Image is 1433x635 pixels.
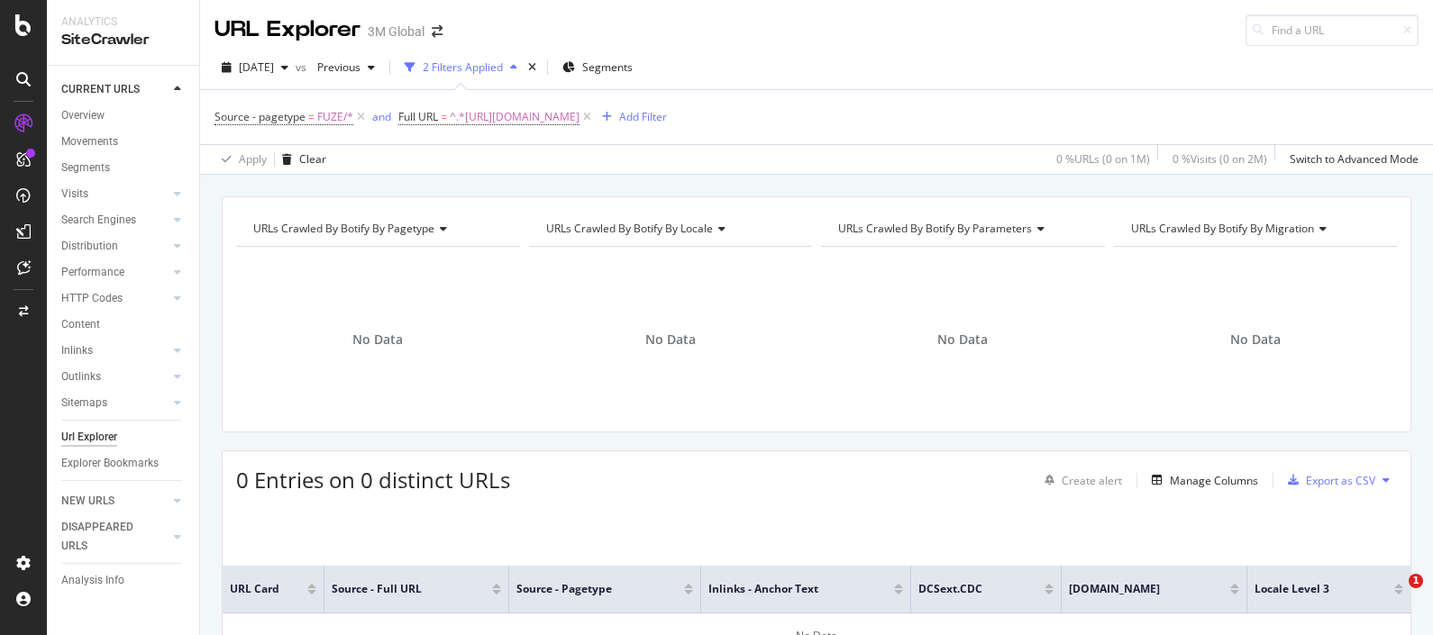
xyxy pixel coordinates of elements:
[937,331,988,349] span: No Data
[61,571,124,590] div: Analysis Info
[253,221,434,236] span: URLs Crawled By Botify By pagetype
[708,581,867,597] span: Inlinks - Anchor Text
[838,221,1032,236] span: URLs Crawled By Botify By parameters
[450,104,580,130] span: ^.*[URL][DOMAIN_NAME]
[214,14,361,45] div: URL Explorer
[1145,469,1258,491] button: Manage Columns
[61,80,169,99] a: CURRENT URLS
[61,341,169,360] a: Inlinks
[61,394,169,413] a: Sitemaps
[61,518,169,556] a: DISAPPEARED URLS
[61,211,136,230] div: Search Engines
[332,581,465,597] span: Source - Full URL
[1037,466,1122,494] button: Create alert
[555,53,640,82] button: Segments
[250,214,504,243] h4: URLs Crawled By Botify By pagetype
[61,315,100,334] div: Content
[61,341,93,360] div: Inlinks
[397,53,525,82] button: 2 Filters Applied
[372,108,391,125] button: and
[61,185,88,204] div: Visits
[368,23,424,41] div: 3M Global
[61,14,185,30] div: Analytics
[61,185,169,204] a: Visits
[61,80,140,99] div: CURRENT URLS
[1255,581,1367,597] span: locale Level 3
[1131,221,1314,236] span: URLs Crawled By Botify By migration
[61,106,105,125] div: Overview
[296,59,310,75] span: vs
[61,367,169,386] a: Outlinks
[1282,145,1419,174] button: Switch to Advanced Mode
[61,159,187,177] a: Segments
[595,106,667,128] button: Add Filter
[1281,466,1375,494] button: Export as CSV
[1230,331,1281,349] span: No Data
[299,151,326,167] div: Clear
[441,109,447,124] span: =
[1306,473,1375,488] div: Export as CSV
[317,104,353,130] span: FUZE/*
[61,394,107,413] div: Sitemaps
[1056,151,1150,167] div: 0 % URLs ( 0 on 1M )
[61,263,169,282] a: Performance
[352,331,403,349] span: No Data
[214,109,306,124] span: Source - pagetype
[525,59,540,77] div: times
[61,289,123,308] div: HTTP Codes
[61,237,169,256] a: Distribution
[61,132,187,151] a: Movements
[61,211,169,230] a: Search Engines
[61,367,101,386] div: Outlinks
[61,159,110,177] div: Segments
[230,581,303,597] span: URL Card
[61,428,117,447] div: Url Explorer
[308,109,315,124] span: =
[61,492,169,511] a: NEW URLS
[582,59,633,75] span: Segments
[239,59,274,75] span: 2025 Aug. 24th
[61,492,114,511] div: NEW URLS
[835,214,1089,243] h4: URLs Crawled By Botify By parameters
[214,145,267,174] button: Apply
[61,428,187,447] a: Url Explorer
[1290,151,1419,167] div: Switch to Advanced Mode
[619,109,667,124] div: Add Filter
[310,59,361,75] span: Previous
[432,25,443,38] div: arrow-right-arrow-left
[61,106,187,125] a: Overview
[275,145,326,174] button: Clear
[1372,574,1415,617] iframe: Intercom live chat
[398,109,438,124] span: Full URL
[236,465,510,494] span: 0 Entries on 0 distinct URLs
[1170,473,1258,488] div: Manage Columns
[310,53,382,82] button: Previous
[61,289,169,308] a: HTTP Codes
[214,53,296,82] button: [DATE]
[61,315,187,334] a: Content
[61,237,118,256] div: Distribution
[918,581,1018,597] span: DCSext.CDC
[1127,214,1382,243] h4: URLs Crawled By Botify By migration
[372,109,391,124] div: and
[61,518,152,556] div: DISAPPEARED URLS
[423,59,503,75] div: 2 Filters Applied
[61,132,118,151] div: Movements
[645,331,696,349] span: No Data
[61,263,124,282] div: Performance
[1173,151,1267,167] div: 0 % Visits ( 0 on 2M )
[1069,581,1203,597] span: [DOMAIN_NAME]
[61,454,159,473] div: Explorer Bookmarks
[1409,574,1423,588] span: 1
[516,581,656,597] span: Source - pagetype
[61,571,187,590] a: Analysis Info
[1062,473,1122,488] div: Create alert
[61,30,185,50] div: SiteCrawler
[61,454,187,473] a: Explorer Bookmarks
[239,151,267,167] div: Apply
[546,221,713,236] span: URLs Crawled By Botify By locale
[1246,14,1419,46] input: Find a URL
[543,214,797,243] h4: URLs Crawled By Botify By locale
